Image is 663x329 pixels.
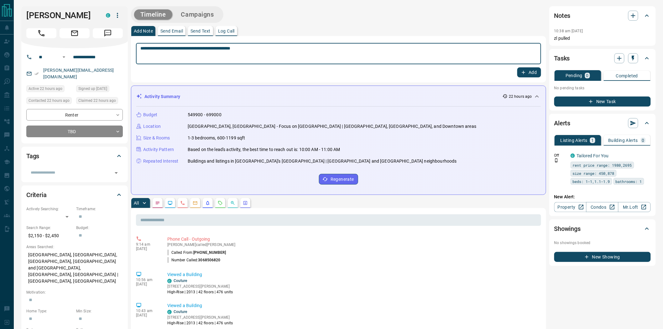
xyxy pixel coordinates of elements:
p: Called From: [167,250,226,255]
p: [GEOGRAPHIC_DATA], [GEOGRAPHIC_DATA], [GEOGRAPHIC_DATA], [GEOGRAPHIC_DATA] and [GEOGRAPHIC_DATA],... [26,250,123,286]
p: 10:43 am [136,309,158,313]
h1: [PERSON_NAME] [26,10,97,20]
div: Alerts [554,116,651,131]
span: rent price range: 1980,2695 [573,162,632,168]
a: Couture [174,310,187,314]
div: Criteria [26,187,123,202]
span: Email [60,28,90,38]
p: Number Called: [167,257,221,263]
span: beds: 1-1,1.1-1.9 [573,178,610,185]
p: No pending tasks [554,83,651,93]
p: [DATE] [136,282,158,286]
p: [GEOGRAPHIC_DATA], [GEOGRAPHIC_DATA] - Focus on [GEOGRAPHIC_DATA] | [GEOGRAPHIC_DATA], [GEOGRAPHI... [188,123,476,130]
h2: Criteria [26,190,47,200]
div: Wed Aug 13 2025 [76,97,123,106]
a: [PERSON_NAME][EMAIL_ADDRESS][DOMAIN_NAME] [43,68,114,79]
p: 10:38 am [DATE] [554,29,583,33]
div: Showings [554,221,651,236]
p: High-Rise | 2013 | 42 floors | 476 units [167,320,233,326]
p: [PERSON_NAME] called [PERSON_NAME] [167,243,539,247]
button: New Task [554,97,651,107]
button: Open [112,169,121,177]
span: Contacted 22 hours ago [29,97,70,104]
svg: Notes [155,201,160,206]
h2: Notes [554,11,571,21]
div: Notes [554,8,651,23]
div: Tags [26,149,123,164]
p: Off [554,153,567,158]
div: Activity Summary22 hours ago [136,91,541,102]
p: Budget [143,112,158,118]
p: 0 [642,138,645,143]
p: Activity Summary [144,93,180,100]
p: 1 [591,138,594,143]
p: [STREET_ADDRESS][PERSON_NAME] [167,315,233,320]
div: Sun Jun 18 2023 [76,85,123,94]
p: Phone Call - Outgoing [167,236,539,243]
p: Location [143,123,161,130]
svg: Lead Browsing Activity [168,201,173,206]
p: Building Alerts [608,138,638,143]
p: 1-3 bedrooms, 600-1199 sqft [188,135,245,141]
p: Budget: [76,225,123,231]
button: Add [517,67,541,77]
p: Min Size: [76,308,123,314]
p: New Alert: [554,194,651,200]
p: Send Email [160,29,183,33]
p: 549900 - 699000 [188,112,222,118]
p: Pending [566,73,582,78]
p: Viewed a Building [167,302,539,309]
h2: Tasks [554,53,570,63]
div: TBD [26,126,123,137]
p: [STREET_ADDRESS][PERSON_NAME] [167,284,233,289]
a: Condos [586,202,619,212]
span: Message [93,28,123,38]
svg: Emails [193,201,198,206]
div: Wed Aug 13 2025 [26,97,73,106]
span: 3068506820 [198,258,221,262]
svg: Email Verified [34,71,39,76]
svg: Calls [180,201,185,206]
a: Property [554,202,587,212]
p: Home Type: [26,308,73,314]
a: Tailored For You [577,153,609,158]
p: High-Rise | 2013 | 42 floors | 476 units [167,289,233,295]
p: Listing Alerts [561,138,588,143]
p: Based on the lead's activity, the best time to reach out is: 10:00 AM - 11:00 AM [188,146,340,153]
span: bathrooms: 1 [616,178,642,185]
h2: Alerts [554,118,571,128]
div: condos.ca [167,310,172,314]
p: Buildings and listings in [GEOGRAPHIC_DATA]'s [GEOGRAPHIC_DATA] | [GEOGRAPHIC_DATA] and [GEOGRAPH... [188,158,457,164]
svg: Push Notification Only [554,158,559,163]
span: [PHONE_NUMBER] [193,250,226,255]
p: 0 [586,73,589,78]
button: Timeline [134,9,172,20]
p: 22 hours ago [509,94,532,99]
p: Size & Rooms [143,135,170,141]
p: Viewed a Building [167,271,539,278]
p: Activity Pattern [143,146,174,153]
svg: Requests [218,201,223,206]
p: All [134,201,139,205]
span: Active 22 hours ago [29,86,62,92]
a: Couture [174,279,187,283]
p: zl pulled [554,35,651,42]
button: Open [60,53,68,61]
p: 9:14 am [136,242,158,247]
div: Wed Aug 13 2025 [26,85,73,94]
p: Completed [616,74,638,78]
h2: Showings [554,224,581,234]
svg: Listing Alerts [205,201,210,206]
p: No showings booked [554,240,651,246]
svg: Opportunities [230,201,235,206]
svg: Agent Actions [243,201,248,206]
span: size range: 450,878 [573,170,614,176]
a: Mr.Loft [618,202,650,212]
p: Motivation: [26,290,123,295]
button: Regenerate [319,174,358,185]
p: Repeated Interest [143,158,178,164]
p: Search Range: [26,225,73,231]
p: Add Note [134,29,153,33]
button: New Showing [554,252,651,262]
p: Areas Searched: [26,244,123,250]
